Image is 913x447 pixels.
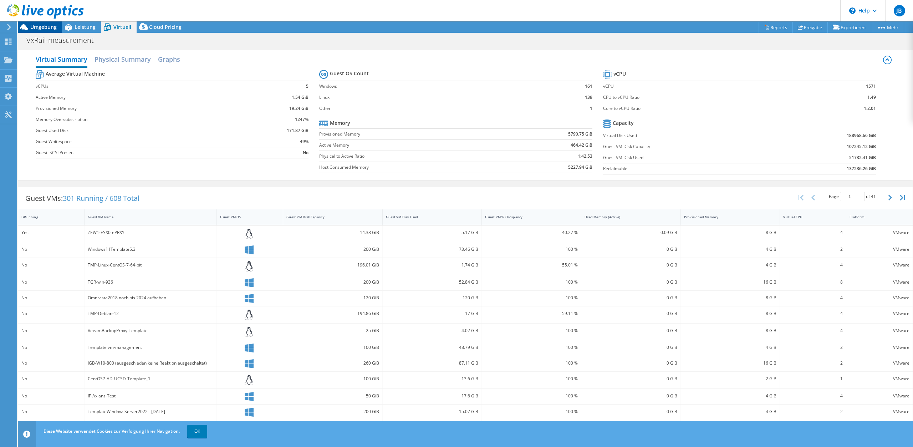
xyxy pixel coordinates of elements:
[684,215,768,219] div: Provisioned Memory
[684,344,777,351] div: 4 GiB
[220,215,271,219] div: Guest VM OS
[585,310,677,318] div: 0 GiB
[286,215,371,219] div: Guest VM Disk Capacity
[867,94,876,101] b: 1:49
[603,105,814,112] label: Core to vCPU Ratio
[585,245,677,253] div: 0 GiB
[386,215,470,219] div: Guest VM Disk Used
[485,215,569,219] div: Guest VM % Occupancy
[849,7,856,14] svg: \n
[88,327,214,335] div: VeeamBackupProxy-Template
[330,120,350,127] b: Memory
[684,229,777,237] div: 8 GiB
[88,344,214,351] div: Template vm-management
[871,22,904,33] a: Mehr
[792,22,828,33] a: Freigabe
[287,127,308,134] b: 171.87 GiB
[684,261,777,269] div: 4 GiB
[849,154,876,161] b: 51732.41 GiB
[585,94,592,101] b: 139
[850,310,909,318] div: VMware
[783,392,843,400] div: 4
[485,408,578,416] div: 100 %
[286,344,379,351] div: 100 GiB
[319,94,556,101] label: Linux
[850,392,909,400] div: VMware
[319,142,506,149] label: Active Memory
[585,344,677,351] div: 0 GiB
[864,105,876,112] b: 1:2.01
[850,215,901,219] div: Platform
[286,245,379,253] div: 200 GiB
[386,359,479,367] div: 87.11 GiB
[21,229,81,237] div: Yes
[613,120,634,127] b: Capacity
[850,359,909,367] div: VMware
[286,229,379,237] div: 14.38 GiB
[386,278,479,286] div: 52.84 GiB
[63,193,139,203] span: 301 Running / 608 Total
[585,278,677,286] div: 0 GiB
[485,245,578,253] div: 100 %
[485,344,578,351] div: 100 %
[850,408,909,416] div: VMware
[571,142,592,149] b: 464.42 GiB
[21,408,81,416] div: No
[585,359,677,367] div: 0 GiB
[386,408,479,416] div: 15.07 GiB
[36,149,243,156] label: Guest iSCSI Present
[603,154,776,161] label: Guest VM Disk Used
[292,94,308,101] b: 1.54 GiB
[866,83,876,90] b: 1571
[88,245,214,253] div: Windows11Template5.3
[386,229,479,237] div: 5.17 GiB
[149,24,182,30] span: Cloud Pricing
[88,392,214,400] div: IF-Axians-Test
[894,5,905,16] span: JB
[21,310,81,318] div: No
[95,52,151,66] h2: Physical Summary
[585,83,592,90] b: 161
[485,310,578,318] div: 59.11 %
[485,392,578,400] div: 100 %
[286,392,379,400] div: 50 GiB
[585,261,677,269] div: 0 GiB
[88,310,214,318] div: TMP-Debian-12
[21,294,81,302] div: No
[386,392,479,400] div: 17.6 GiB
[783,278,843,286] div: 8
[840,192,865,201] input: jump to page
[21,215,72,219] div: IsRunning
[827,22,871,33] a: Exportieren
[485,359,578,367] div: 100 %
[286,408,379,416] div: 200 GiB
[88,278,214,286] div: TGR-win-936
[18,187,147,209] div: Guest VMs:
[88,408,214,416] div: TemplateWindowsServer2022 - [DATE]
[286,327,379,335] div: 25 GiB
[286,359,379,367] div: 260 GiB
[585,229,677,237] div: 0.09 GiB
[36,94,243,101] label: Active Memory
[319,131,506,138] label: Provisioned Memory
[319,105,556,112] label: Other
[21,375,81,383] div: No
[386,344,479,351] div: 48.79 GiB
[590,105,592,112] b: 1
[386,294,479,302] div: 120 GiB
[850,375,909,383] div: VMware
[113,24,131,30] span: Virtuell
[783,375,843,383] div: 1
[568,164,592,171] b: 5227.94 GiB
[783,359,843,367] div: 2
[36,127,243,134] label: Guest Used Disk
[850,245,909,253] div: VMware
[847,132,876,139] b: 188968.66 GiB
[88,359,214,367] div: JGB-W10-800 (ausgeschieden keine Reaktion ausgeschaltet)
[585,408,677,416] div: 0 GiB
[603,83,814,90] label: vCPU
[21,245,81,253] div: No
[286,375,379,383] div: 100 GiB
[684,245,777,253] div: 4 GiB
[585,392,677,400] div: 0 GiB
